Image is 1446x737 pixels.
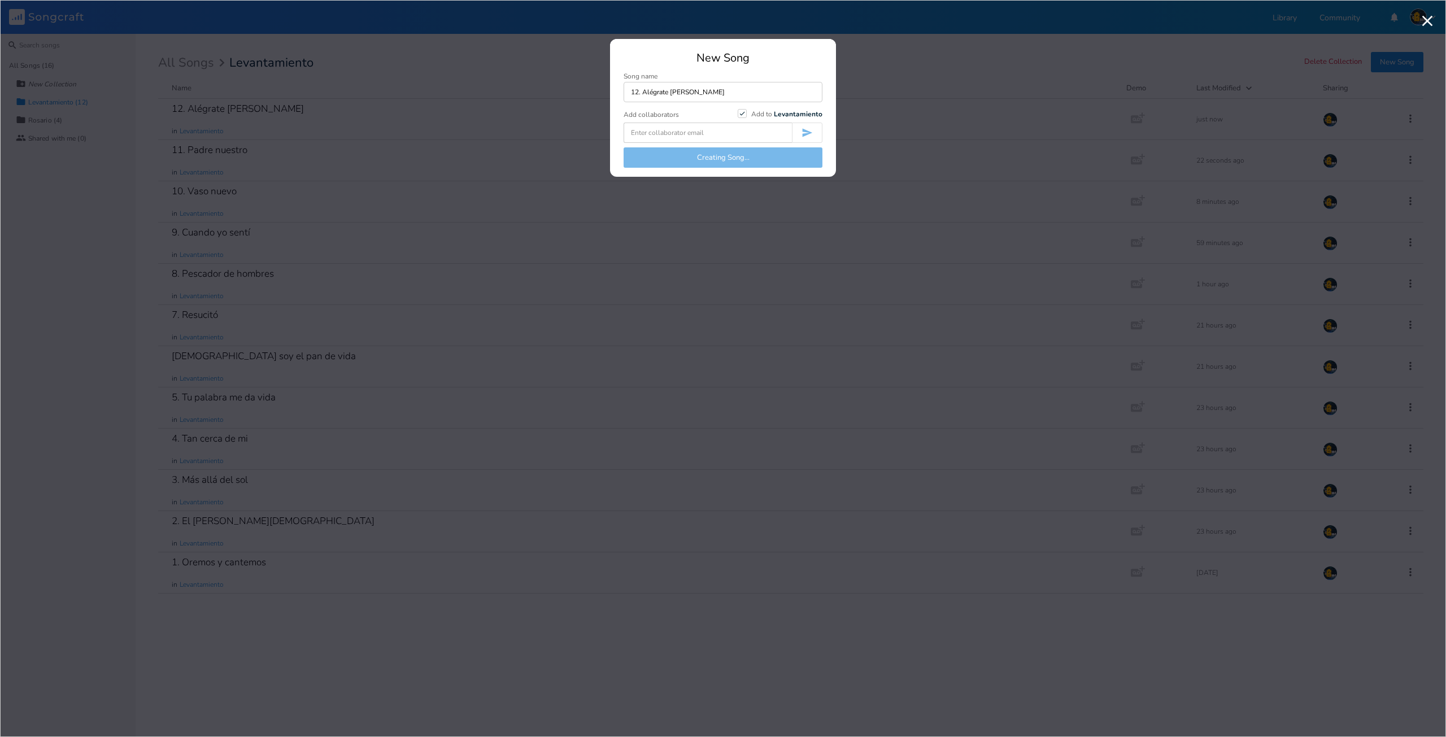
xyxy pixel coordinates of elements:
div: New Song [624,53,822,64]
input: Enter song name [624,82,822,102]
input: Enter collaborator email [624,123,792,143]
div: Add collaborators [624,111,679,118]
b: Levantamiento [774,110,822,119]
div: Song name [624,73,822,80]
button: Creating Song... [624,147,822,168]
button: Invite [792,123,822,143]
span: Add to [751,110,822,119]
